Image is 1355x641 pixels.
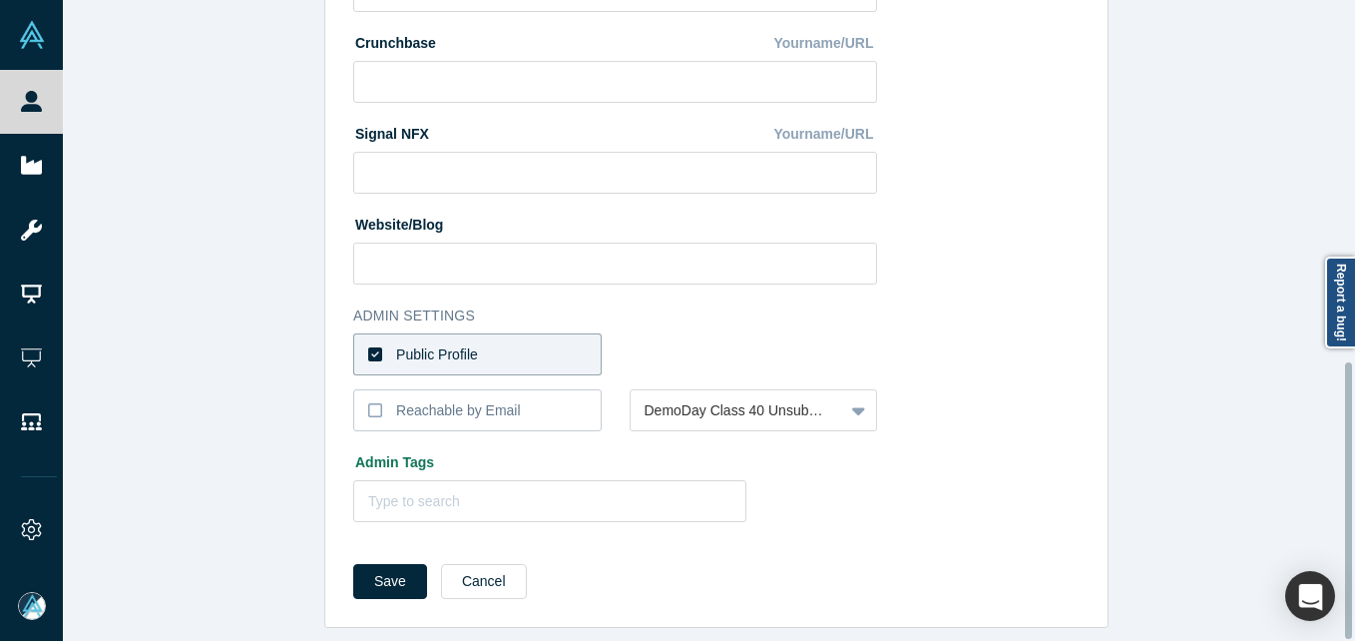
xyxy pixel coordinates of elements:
[353,306,877,326] h3: Admin Settings
[773,117,877,152] div: Yourname/URL
[353,117,429,145] label: Signal NFX
[353,564,427,599] button: Save
[353,445,877,473] label: Admin Tags
[1325,257,1355,348] a: Report a bug!
[773,26,877,61] div: Yourname/URL
[396,400,521,421] div: Reachable by Email
[18,592,46,620] img: Mia Scott's Account
[18,21,46,49] img: Alchemist Vault Logo
[396,344,478,365] div: Public Profile
[353,208,443,236] label: Website/Blog
[353,26,436,54] label: Crunchbase
[441,564,527,599] button: Cancel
